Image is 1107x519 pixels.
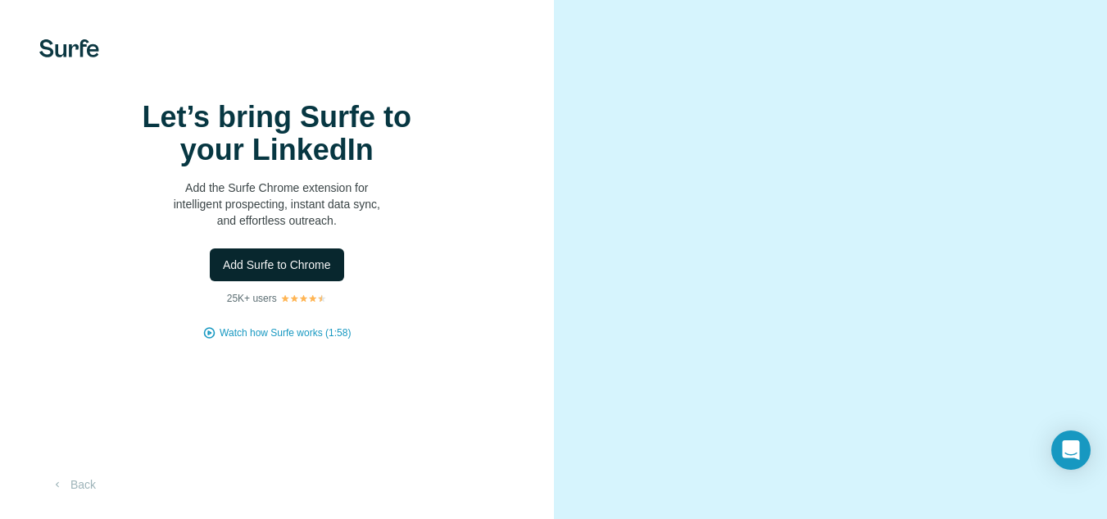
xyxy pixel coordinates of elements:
p: 25K+ users [227,291,277,306]
h1: Let’s bring Surfe to your LinkedIn [113,101,441,166]
p: Add the Surfe Chrome extension for intelligent prospecting, instant data sync, and effortless out... [113,180,441,229]
button: Add Surfe to Chrome [210,248,344,281]
button: Back [39,470,107,499]
div: Open Intercom Messenger [1051,430,1091,470]
button: Watch how Surfe works (1:58) [220,326,351,340]
span: Add Surfe to Chrome [223,257,331,273]
img: Surfe's logo [39,39,99,57]
img: Rating Stars [280,294,327,303]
